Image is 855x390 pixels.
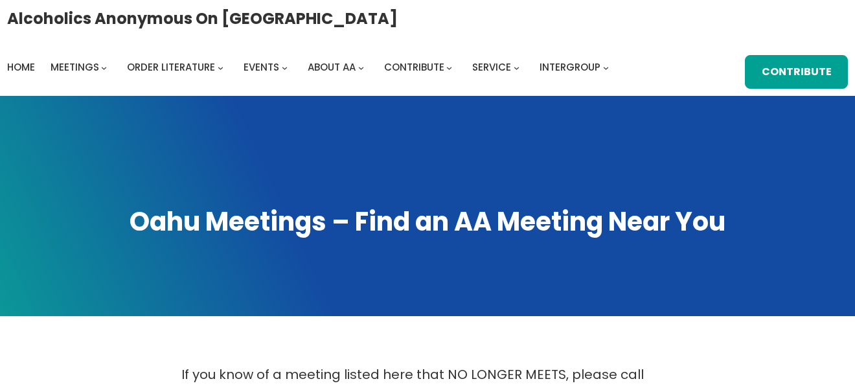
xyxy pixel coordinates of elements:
a: About AA [308,58,356,76]
a: Intergroup [540,58,600,76]
button: Order Literature submenu [218,64,223,70]
a: Contribute [384,58,444,76]
a: Alcoholics Anonymous on [GEOGRAPHIC_DATA] [7,5,398,32]
a: Home [7,58,35,76]
span: Intergroup [540,60,600,74]
span: Meetings [51,60,99,74]
span: Service [472,60,511,74]
span: Order Literature [127,60,215,74]
a: Meetings [51,58,99,76]
nav: Intergroup [7,58,613,76]
button: Meetings submenu [101,64,107,70]
button: About AA submenu [358,64,364,70]
a: Events [244,58,279,76]
span: Home [7,60,35,74]
a: Service [472,58,511,76]
button: Service submenu [514,64,519,70]
button: Intergroup submenu [603,64,609,70]
button: Contribute submenu [446,64,452,70]
span: Contribute [384,60,444,74]
button: Events submenu [282,64,288,70]
a: Contribute [745,55,848,89]
span: About AA [308,60,356,74]
span: Events [244,60,279,74]
h1: Oahu Meetings – Find an AA Meeting Near You [13,205,842,240]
